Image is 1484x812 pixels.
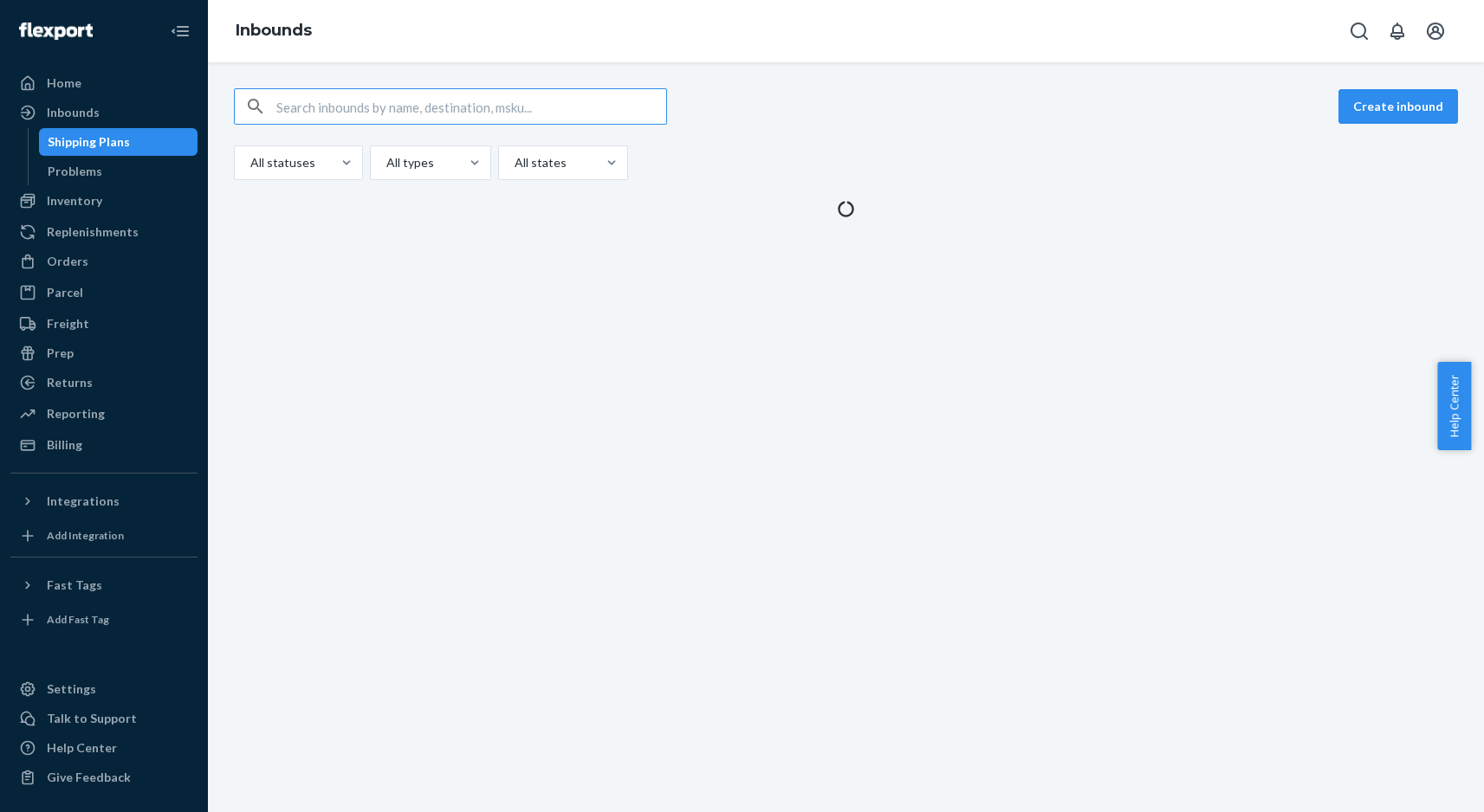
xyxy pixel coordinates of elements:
button: Create inbound [1338,89,1458,124]
a: Inventory [10,187,198,215]
a: Freight [10,310,198,338]
div: Orders [47,253,88,270]
div: Freight [47,315,89,332]
div: Add Integration [47,528,124,543]
a: Help Center [10,734,198,762]
a: Inbounds [236,21,312,40]
div: Returns [47,374,93,391]
div: Give Feedback [47,769,131,786]
input: All statuses [249,154,250,171]
input: All states [513,154,515,171]
a: Add Integration [10,522,198,550]
a: Add Fast Tag [10,606,198,634]
a: Shipping Plans [39,128,198,156]
a: Prep [10,339,198,367]
div: Integrations [47,493,120,510]
input: Search inbounds by name, destination, msku... [276,89,666,124]
ol: breadcrumbs [222,6,326,56]
a: Inbounds [10,99,198,126]
button: Open account menu [1418,14,1453,48]
div: Talk to Support [47,710,137,727]
button: Help Center [1437,362,1471,450]
div: Fast Tags [47,577,102,594]
a: Parcel [10,279,198,306]
a: Talk to Support [10,705,198,732]
a: Billing [10,431,198,459]
div: Problems [48,163,102,180]
button: Open Search Box [1342,14,1377,48]
a: Home [10,69,198,97]
div: Home [47,74,81,92]
a: Reporting [10,400,198,428]
a: Orders [10,248,198,275]
a: Returns [10,369,198,396]
button: Integrations [10,487,198,515]
a: Problems [39,158,198,185]
button: Give Feedback [10,764,198,791]
div: Add Fast Tag [47,612,109,627]
button: Fast Tags [10,571,198,599]
input: All types [385,154,386,171]
div: Settings [47,680,96,698]
div: Shipping Plans [48,133,130,151]
button: Open notifications [1380,14,1415,48]
a: Settings [10,675,198,703]
div: Inbounds [47,104,100,121]
a: Replenishments [10,218,198,246]
img: Flexport logo [19,23,93,40]
div: Inventory [47,192,102,209]
div: Replenishments [47,223,139,241]
div: Billing [47,436,82,454]
button: Close Navigation [163,14,198,48]
div: Help Center [47,739,117,757]
div: Reporting [47,405,105,422]
div: Parcel [47,284,83,301]
div: Prep [47,345,74,362]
